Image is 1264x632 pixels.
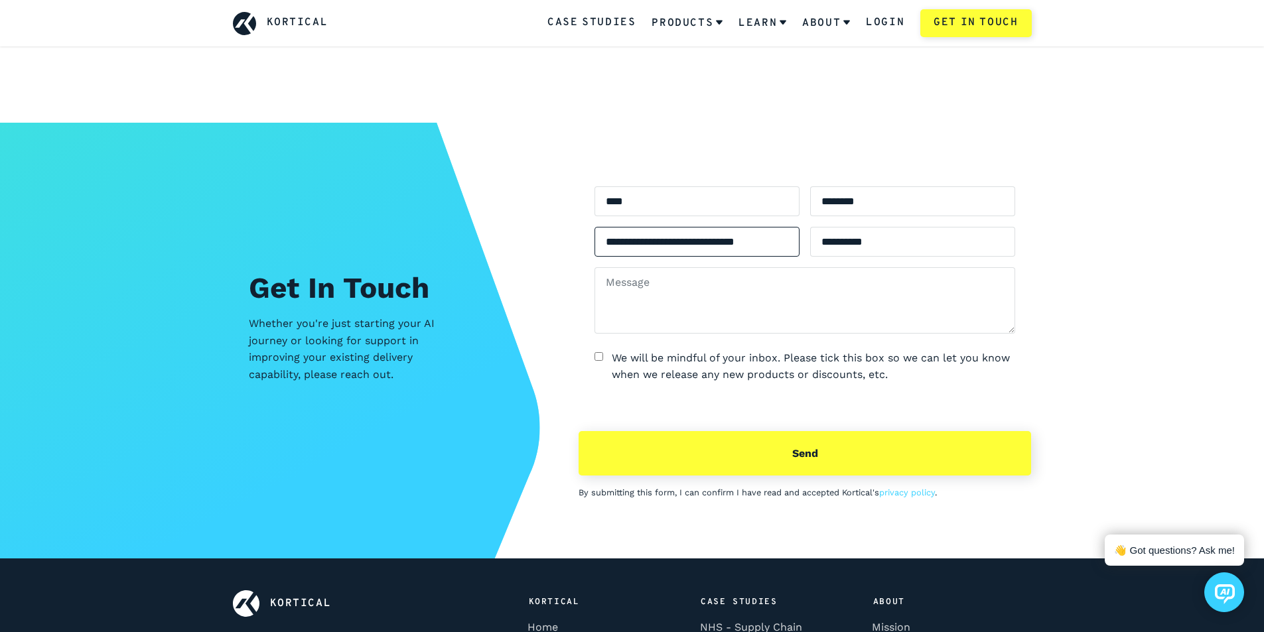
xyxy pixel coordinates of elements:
p: Case Studies [695,590,851,614]
label: We will be mindful of your inbox. Please tick this box so we can let you know when we release any... [612,349,1016,383]
a: Case Studies [547,15,636,32]
a: Kortical [267,15,328,32]
button: send [579,431,1031,476]
h2: Get In Touch [249,266,531,310]
a: Products [652,6,723,40]
a: About [802,6,850,40]
p: Whether you're just starting your AI journey or looking for support in improving your existing de... [249,315,448,383]
a: Login [866,15,904,32]
p: By submitting this form, I can confirm I have read and accepted Kortical's . [579,486,1031,499]
a: Get in touch [920,9,1031,37]
p: Kortical [524,590,679,614]
p: About [868,590,1023,614]
a: Learn [738,6,786,40]
a: Kortical [270,598,332,609]
a: privacy policy [879,487,935,497]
